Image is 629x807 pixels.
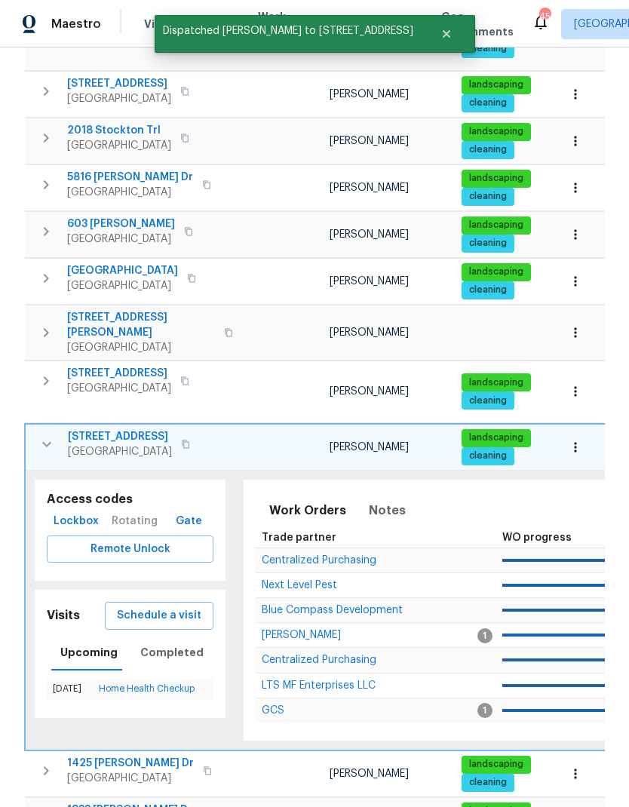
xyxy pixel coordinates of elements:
[463,431,529,444] span: landscaping
[463,237,513,250] span: cleaning
[67,232,175,247] span: [GEOGRAPHIC_DATA]
[262,581,337,590] a: Next Level Pest
[463,284,513,296] span: cleaning
[164,508,213,535] button: Gate
[463,450,513,462] span: cleaning
[330,769,409,779] span: [PERSON_NAME]
[67,91,171,106] span: [GEOGRAPHIC_DATA]
[48,508,105,535] button: Lockbox
[67,170,193,185] span: 5816 [PERSON_NAME] Dr
[502,532,572,543] span: WO progress
[330,136,409,146] span: [PERSON_NAME]
[67,185,193,200] span: [GEOGRAPHIC_DATA]
[67,138,171,153] span: [GEOGRAPHIC_DATA]
[463,42,513,55] span: cleaning
[106,508,164,535] div: Rotating code is only available during visiting hours
[47,678,93,700] td: [DATE]
[47,608,80,624] h5: Visits
[463,376,529,389] span: landscaping
[51,17,101,32] span: Maestro
[262,605,403,615] span: Blue Compass Development
[67,263,178,278] span: [GEOGRAPHIC_DATA]
[262,706,284,715] a: GCS
[67,340,215,355] span: [GEOGRAPHIC_DATA]
[539,9,550,24] div: 45
[262,580,337,591] span: Next Level Pest
[463,78,529,91] span: landscaping
[463,143,513,156] span: cleaning
[463,125,529,138] span: landscaping
[68,444,172,459] span: [GEOGRAPHIC_DATA]
[47,492,213,508] h5: Access codes
[477,703,492,718] span: 1
[67,381,171,396] span: [GEOGRAPHIC_DATA]
[330,89,409,100] span: [PERSON_NAME]
[140,643,204,662] span: Completed
[67,123,171,138] span: 2018 Stockton Trl
[477,628,492,643] span: 1
[330,183,409,193] span: [PERSON_NAME]
[47,535,213,563] button: Remote Unlock
[262,655,376,665] span: Centralized Purchasing
[262,630,341,640] span: [PERSON_NAME]
[67,310,215,340] span: [STREET_ADDRESS][PERSON_NAME]
[262,532,336,543] span: Trade partner
[67,756,194,771] span: 1425 [PERSON_NAME] Dr
[54,512,99,531] span: Lockbox
[60,643,118,662] span: Upcoming
[262,556,376,565] a: Centralized Purchasing
[463,97,513,109] span: cleaning
[170,512,207,531] span: Gate
[463,190,513,203] span: cleaning
[463,758,529,771] span: landscaping
[463,265,529,278] span: landscaping
[67,76,171,91] span: [STREET_ADDRESS]
[67,771,194,786] span: [GEOGRAPHIC_DATA]
[117,606,201,625] span: Schedule a visit
[463,776,513,789] span: cleaning
[262,606,403,615] a: Blue Compass Development
[422,19,471,49] button: Close
[262,655,376,664] a: Centralized Purchasing
[463,172,529,185] span: landscaping
[68,429,172,444] span: [STREET_ADDRESS]
[67,366,171,381] span: [STREET_ADDRESS]
[262,555,376,566] span: Centralized Purchasing
[463,394,513,407] span: cleaning
[262,631,341,640] a: [PERSON_NAME]
[463,219,529,232] span: landscaping
[155,15,422,47] span: Dispatched [PERSON_NAME] to [STREET_ADDRESS]
[59,540,201,559] span: Remote Unlock
[262,681,376,690] a: LTS MF Enterprises LLC
[67,278,178,293] span: [GEOGRAPHIC_DATA]
[262,705,284,716] span: GCS
[67,216,175,232] span: 603 [PERSON_NAME]
[258,9,296,39] span: Work Orders
[105,602,213,630] button: Schedule a visit
[330,229,409,240] span: [PERSON_NAME]
[99,684,195,693] a: Home Health Checkup
[441,9,514,39] span: Geo Assignments
[144,17,175,32] span: Visits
